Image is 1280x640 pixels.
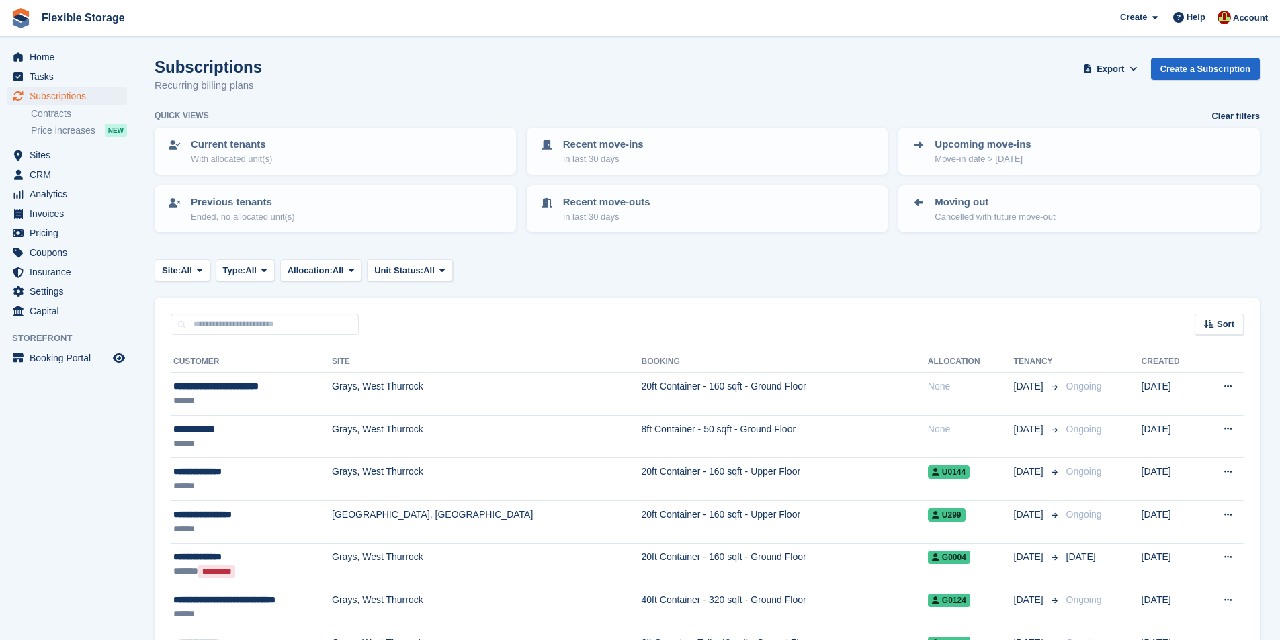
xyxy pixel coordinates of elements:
[7,282,127,301] a: menu
[162,264,181,277] span: Site:
[332,351,641,373] th: Site
[1014,508,1046,522] span: [DATE]
[30,263,110,281] span: Insurance
[111,350,127,366] a: Preview store
[1014,550,1046,564] span: [DATE]
[1151,58,1260,80] a: Create a Subscription
[1014,351,1061,373] th: Tenancy
[332,415,641,458] td: Grays, West Thurrock
[7,48,127,66] a: menu
[156,129,515,173] a: Current tenants With allocated unit(s)
[935,210,1055,224] p: Cancelled with future move-out
[367,259,452,281] button: Unit Status: All
[7,224,127,242] a: menu
[1066,381,1102,392] span: Ongoing
[155,78,262,93] p: Recurring billing plans
[374,264,423,277] span: Unit Status:
[642,500,928,543] td: 20ft Container - 160 sqft - Upper Floor
[155,58,262,76] h1: Subscriptions
[1097,62,1124,76] span: Export
[332,586,641,629] td: Grays, West Thurrock
[1066,594,1102,605] span: Ongoing
[30,87,110,105] span: Subscriptions
[528,187,887,231] a: Recent move-outs In last 30 days
[288,264,333,277] span: Allocation:
[30,349,110,367] span: Booking Portal
[30,146,110,165] span: Sites
[7,349,127,367] a: menu
[1120,11,1147,24] span: Create
[7,87,127,105] a: menu
[7,204,127,223] a: menu
[642,543,928,586] td: 20ft Container - 160 sqft - Ground Floor
[191,210,295,224] p: Ended, no allocated unit(s)
[642,586,928,629] td: 40ft Container - 320 sqft - Ground Floor
[1081,58,1140,80] button: Export
[333,264,344,277] span: All
[181,264,192,277] span: All
[935,195,1055,210] p: Moving out
[105,124,127,137] div: NEW
[1014,593,1046,607] span: [DATE]
[30,282,110,301] span: Settings
[1066,424,1102,435] span: Ongoing
[12,332,134,345] span: Storefront
[563,195,650,210] p: Recent move-outs
[928,594,970,607] span: G0124
[928,379,1014,394] div: None
[928,508,966,522] span: U299
[563,210,650,224] p: In last 30 days
[31,123,127,138] a: Price increases NEW
[280,259,362,281] button: Allocation: All
[1233,11,1268,25] span: Account
[1066,551,1096,562] span: [DATE]
[642,458,928,501] td: 20ft Container - 160 sqft - Upper Floor
[423,264,435,277] span: All
[7,243,127,262] a: menu
[935,152,1031,166] p: Move-in date > [DATE]
[332,373,641,416] td: Grays, West Thurrock
[1142,415,1201,458] td: [DATE]
[30,243,110,262] span: Coupons
[528,129,887,173] a: Recent move-ins In last 30 days
[30,67,110,86] span: Tasks
[1142,373,1201,416] td: [DATE]
[1142,500,1201,543] td: [DATE]
[935,137,1031,152] p: Upcoming move-ins
[1066,466,1102,477] span: Ongoing
[928,351,1014,373] th: Allocation
[7,67,127,86] a: menu
[1014,379,1046,394] span: [DATE]
[7,302,127,320] a: menu
[642,373,928,416] td: 20ft Container - 160 sqft - Ground Floor
[928,465,970,479] span: U0144
[1218,11,1231,24] img: David Jones
[31,107,127,120] a: Contracts
[31,124,95,137] span: Price increases
[642,415,928,458] td: 8ft Container - 50 sqft - Ground Floor
[191,195,295,210] p: Previous tenants
[928,422,1014,437] div: None
[216,259,275,281] button: Type: All
[171,351,332,373] th: Customer
[245,264,257,277] span: All
[563,152,644,166] p: In last 30 days
[7,165,127,184] a: menu
[36,7,130,29] a: Flexible Storage
[7,185,127,203] a: menu
[332,500,641,543] td: [GEOGRAPHIC_DATA], [GEOGRAPHIC_DATA]
[563,137,644,152] p: Recent move-ins
[30,302,110,320] span: Capital
[1211,109,1260,123] a: Clear filters
[223,264,246,277] span: Type:
[900,187,1258,231] a: Moving out Cancelled with future move-out
[1066,509,1102,520] span: Ongoing
[1014,422,1046,437] span: [DATE]
[1142,458,1201,501] td: [DATE]
[30,165,110,184] span: CRM
[30,224,110,242] span: Pricing
[1217,318,1234,331] span: Sort
[1142,351,1201,373] th: Created
[30,185,110,203] span: Analytics
[928,551,970,564] span: G0004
